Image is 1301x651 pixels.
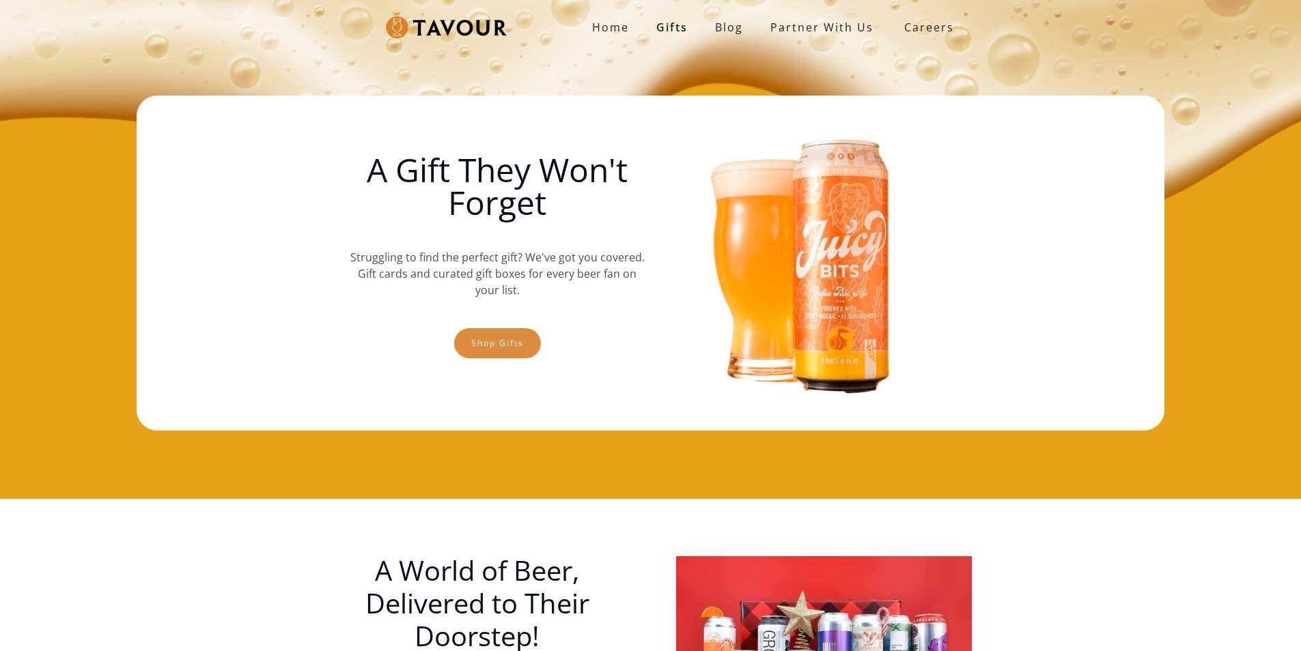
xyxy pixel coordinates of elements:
a: Gifts [643,14,701,41]
a: partner with us [757,14,887,41]
a: Careers [887,8,964,46]
p: Struggling to find the perfect gift? We've got you covered. Gift cards and curated gift boxes for... [350,235,645,312]
a: Shop gifts [454,328,541,358]
strong: Careers [904,14,954,41]
h1: A Gift They Won't Forget [350,154,645,219]
a: Blog [701,14,757,41]
strong: Home [592,20,629,35]
a: Home [578,14,643,41]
